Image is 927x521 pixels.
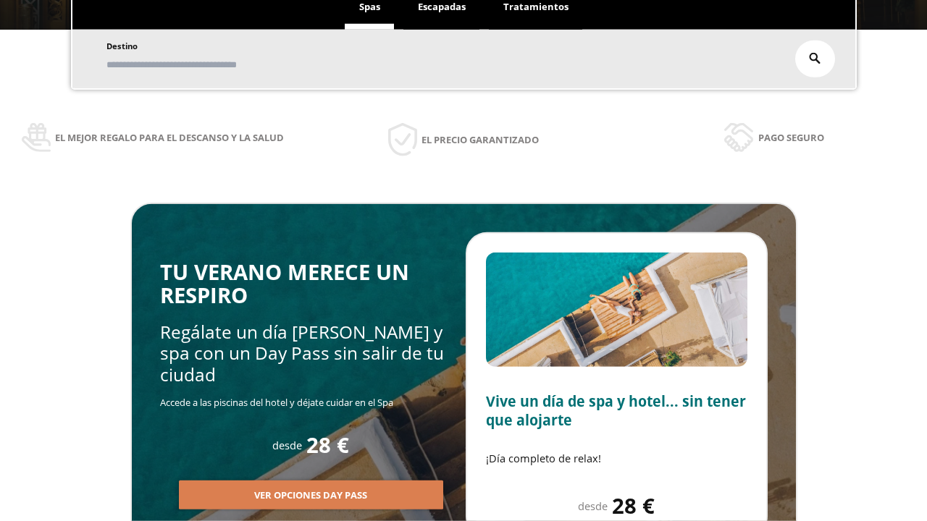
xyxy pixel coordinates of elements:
span: Vive un día de spa y hotel... sin tener que alojarte [486,391,746,430]
span: Regálate un día [PERSON_NAME] y spa con un Day Pass sin salir de tu ciudad [160,320,444,386]
button: Ver opciones Day Pass [179,480,443,509]
span: ¡Día completo de relax! [486,451,601,465]
span: desde [272,438,302,452]
img: Slide2.BHA6Qswy.webp [486,253,747,367]
span: Accede a las piscinas del hotel y déjate cuidar en el Spa [160,396,393,409]
span: El mejor regalo para el descanso y la salud [55,130,284,145]
span: Ver opciones Day Pass [254,488,367,503]
span: desde [578,499,608,513]
span: 28 € [612,494,655,518]
span: 28 € [306,433,349,457]
span: El precio garantizado [421,132,539,148]
span: Destino [106,41,138,51]
span: Pago seguro [758,130,824,145]
span: TU VERANO MERECE UN RESPIRO [160,258,409,310]
a: Ver opciones Day Pass [179,488,443,501]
